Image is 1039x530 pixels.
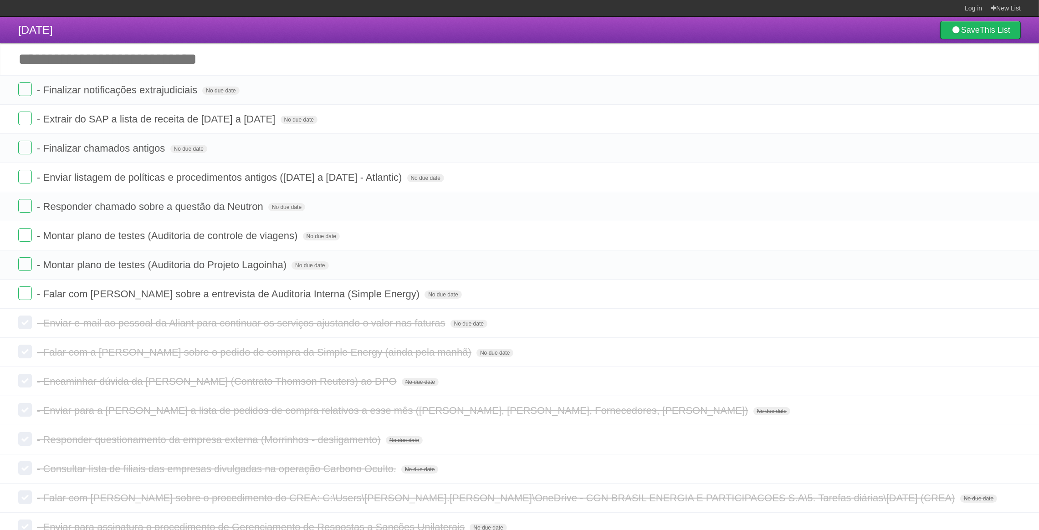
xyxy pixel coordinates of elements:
span: No due date [402,378,439,386]
span: No due date [450,320,487,328]
label: Done [18,374,32,387]
span: - Falar com a [PERSON_NAME] sobre o pedido de compra da Simple Energy (ainda pela manhã) [37,347,474,358]
span: - Montar plano de testes (Auditoria de controle de viagens) [37,230,300,241]
span: No due date [170,145,207,153]
span: No due date [268,203,305,211]
label: Done [18,170,32,183]
span: No due date [753,407,790,415]
b: This List [980,25,1010,35]
span: No due date [476,349,513,357]
span: - Consultar lista de filiais das empresas divulgadas na operação Carbono Oculto. [37,463,399,474]
span: - Falar com [PERSON_NAME] sobre o procedimento do CREA: C:\Users\[PERSON_NAME].[PERSON_NAME]\OneD... [37,492,957,504]
span: No due date [202,87,239,95]
span: - Finalizar notificações extrajudiciais [37,84,200,96]
span: - Enviar listagem de políticas e procedimentos antigos ([DATE] a [DATE] - Atlantic) [37,172,404,183]
span: - Responder questionamento da empresa externa (Morrinhos - desligamento) [37,434,383,445]
span: - Falar com [PERSON_NAME] sobre a entrevista de Auditoria Interna (Simple Energy) [37,288,422,300]
span: - Responder chamado sobre a questão da Neutron [37,201,266,212]
label: Done [18,257,32,271]
label: Done [18,112,32,125]
span: No due date [960,494,997,503]
span: No due date [425,290,461,299]
label: Done [18,345,32,358]
label: Done [18,228,32,242]
label: Done [18,316,32,329]
span: No due date [303,232,340,240]
label: Done [18,141,32,154]
label: Done [18,490,32,504]
span: - Enviar e-mail ao pessoal da Aliant para continuar os serviços ajustando o valor nas faturas [37,317,447,329]
label: Done [18,432,32,446]
span: No due date [292,261,328,270]
label: Done [18,461,32,475]
span: [DATE] [18,24,53,36]
span: No due date [386,436,423,444]
span: - Montar plano de testes (Auditoria do Projeto Lagoinha) [37,259,289,270]
label: Done [18,286,32,300]
span: - Encaminhar dúvida da [PERSON_NAME] (Contrato Thomson Reuters) ao DPO [37,376,399,387]
span: - Enviar para a [PERSON_NAME] a lista de pedidos de compra relativos a esse mês ([PERSON_NAME], [... [37,405,750,416]
label: Done [18,403,32,417]
span: - Extrair do SAP a lista de receita de [DATE] a [DATE] [37,113,277,125]
span: No due date [407,174,444,182]
label: Done [18,199,32,213]
span: - Finalizar chamados antigos [37,143,167,154]
label: Done [18,82,32,96]
span: No due date [281,116,317,124]
span: No due date [401,465,438,474]
a: SaveThis List [940,21,1021,39]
